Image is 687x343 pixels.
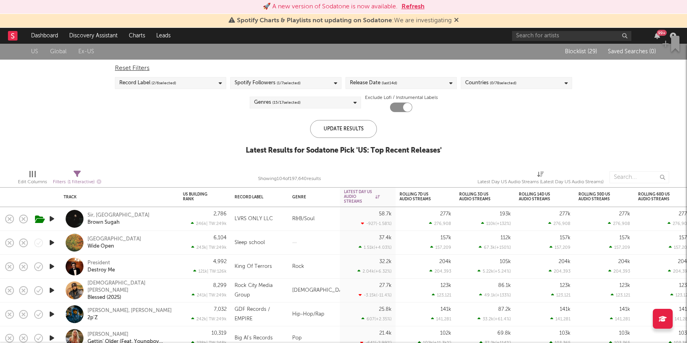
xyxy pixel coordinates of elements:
[498,283,511,288] div: 86.1k
[459,192,499,202] div: Rolling 3D US Audio Streams
[379,331,392,336] div: 21.4k
[350,78,397,88] div: Release Date
[31,47,38,57] a: US
[288,255,340,279] div: Rock
[512,31,631,41] input: Search for artists
[519,192,559,202] div: Rolling 14D US Audio Streams
[432,293,451,298] div: 123,121
[608,49,656,54] span: Saved Searches
[431,316,451,322] div: 141,281
[477,167,604,190] div: Latest Day US Audio Streams (Latest Day US Audio Streams)
[87,314,98,322] a: 2p'Z
[619,235,630,240] div: 157k
[549,269,571,274] div: 204,393
[151,28,176,44] a: Leads
[64,28,123,44] a: Discovery Assistant
[258,174,321,184] div: Showing 104 of 197,640 results
[649,49,656,54] span: ( 0 )
[87,331,128,338] a: [PERSON_NAME]
[235,195,272,200] div: Record Label
[272,98,301,107] span: ( 15 / 17 selected)
[608,269,630,274] div: 204,393
[578,192,618,202] div: Rolling 30D US Audio Streams
[379,259,392,264] div: 32.2k
[550,316,571,322] div: 141,281
[119,78,176,88] div: Record Label
[123,28,151,44] a: Charts
[497,331,511,336] div: 69.8k
[50,47,66,57] a: Global
[477,177,604,187] div: Latest Day US Audio Streams (Latest Day US Audio Streams)
[479,245,511,250] div: 67.3k ( +150 % )
[365,93,438,103] label: Exclude Lofi / Instrumental Labels
[87,294,121,301] a: Blessed (2025)
[235,333,273,343] div: Big Al's Records
[183,192,215,202] div: US Building Rank
[310,120,377,138] div: Update Results
[87,260,110,267] a: President
[359,245,392,250] div: 1.51k ( +4.03 % )
[610,316,630,322] div: 141,281
[588,49,597,54] span: ( 29 )
[361,221,392,226] div: -927 ( -1.58 % )
[549,245,571,250] div: 157,209
[479,293,511,298] div: 49.1k ( +133 % )
[87,236,141,243] a: [GEOGRAPHIC_DATA]
[481,221,511,226] div: 110k ( +132 % )
[400,192,439,202] div: Rolling 7D US Audio Streams
[429,221,451,226] div: 276,908
[64,195,171,200] div: Track
[657,30,667,36] div: 99 +
[361,316,392,322] div: 607 ( +2.35 % )
[608,221,630,226] div: 276,908
[439,259,451,264] div: 204k
[87,243,114,250] a: Wide Open
[25,28,64,44] a: Dashboard
[379,307,392,312] div: 25.8k
[454,17,459,24] span: Dismiss
[277,78,301,88] span: ( 1 / 7 selected)
[619,331,630,336] div: 103k
[429,269,451,274] div: 204,393
[68,180,95,184] span: ( 1 filter active)
[559,211,571,217] div: 277k
[379,235,392,240] div: 37.4k
[477,316,511,322] div: 33.2k ( +61.4 % )
[441,283,451,288] div: 123k
[611,293,630,298] div: 123,121
[151,78,176,88] span: ( 2 / 6 selected)
[440,211,451,217] div: 277k
[288,302,340,326] div: Hip-Hop/Rap
[379,283,392,288] div: 27.7k
[213,259,227,264] div: 4,992
[551,293,571,298] div: 123,121
[254,98,301,107] div: Genres
[18,167,47,190] div: Edit Columns
[87,280,173,294] a: [DEMOGRAPHIC_DATA] [PERSON_NAME]
[87,212,149,219] div: Sir, [GEOGRAPHIC_DATA]
[605,48,656,55] button: Saved Searches (0)
[288,279,340,302] div: [DEMOGRAPHIC_DATA]
[501,235,511,240] div: 112k
[87,267,115,274] a: Destroy Me
[559,259,571,264] div: 204k
[441,307,451,312] div: 141k
[213,211,227,217] div: 2,786
[235,262,272,271] div: King Of Terrors
[357,269,392,274] div: 2.04k ( +6.32 % )
[235,281,284,300] div: Rock City Media Group
[87,307,172,314] a: [PERSON_NAME], [PERSON_NAME]
[560,307,571,312] div: 141k
[237,17,392,24] span: Spotify Charts & Playlists not updating on Sodatone
[53,167,101,190] div: Filters(1 filter active)
[654,33,660,39] button: 99+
